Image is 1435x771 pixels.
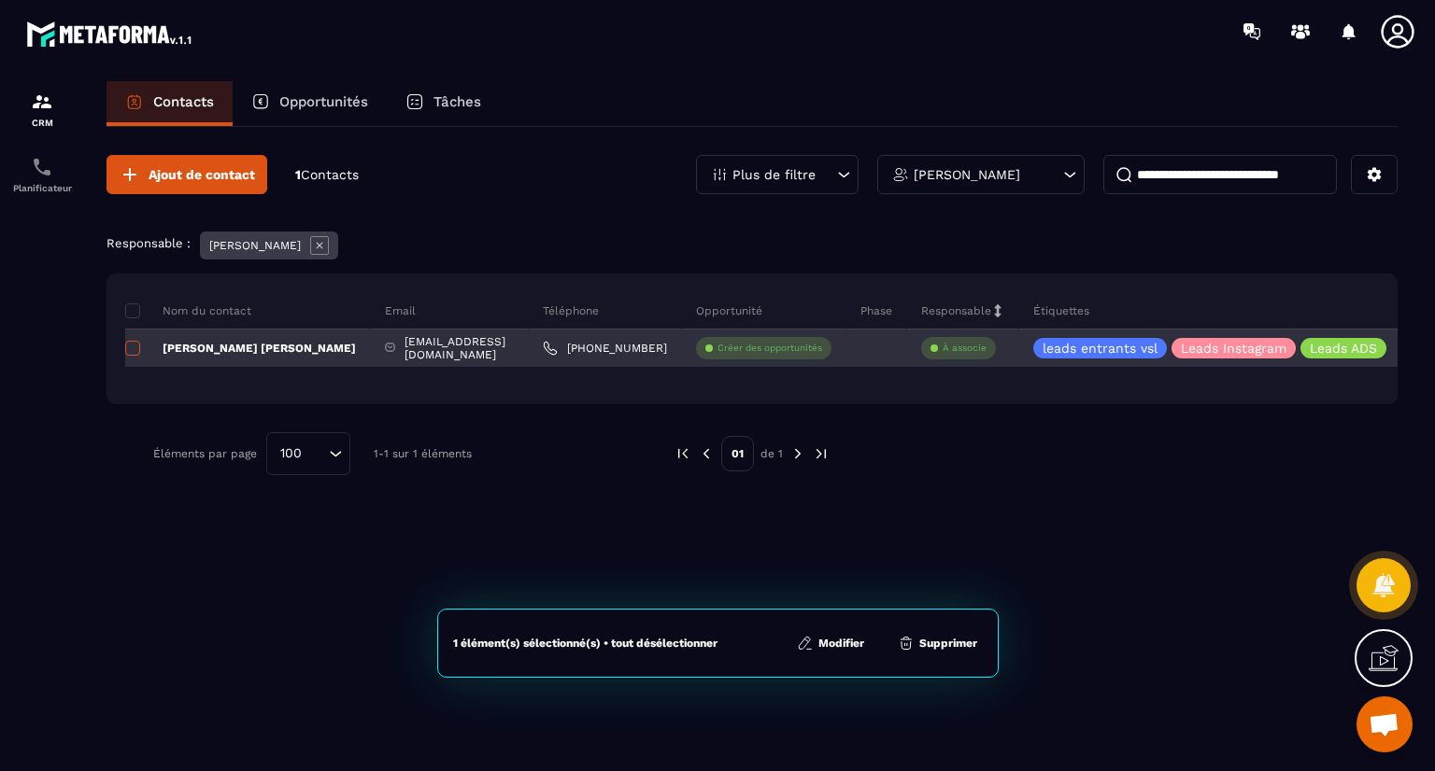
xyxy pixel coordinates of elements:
p: [PERSON_NAME] [PERSON_NAME] [125,341,356,356]
p: Opportunités [279,93,368,110]
div: 1 élément(s) sélectionné(s) • tout désélectionner [453,636,717,651]
a: Ouvrir le chat [1357,696,1413,752]
img: prev [698,445,715,462]
a: Opportunités [233,81,387,126]
a: formationformationCRM [5,77,79,142]
span: Contacts [301,167,359,182]
span: Ajout de contact [149,165,255,184]
img: formation [31,91,53,113]
p: Responsable : [107,236,191,250]
img: scheduler [31,156,53,178]
p: Leads Instagram [1181,342,1286,355]
p: 1-1 sur 1 éléments [374,447,472,460]
p: Étiquettes [1033,303,1089,318]
p: leads entrants vsl [1043,342,1158,355]
button: Ajout de contact [107,155,267,194]
p: CRM [5,118,79,128]
p: À associe [943,342,987,355]
p: Créer des opportunités [717,342,822,355]
p: 1 [295,166,359,184]
p: Nom du contact [125,303,251,318]
p: [PERSON_NAME] [914,168,1020,181]
p: Planificateur [5,183,79,193]
img: next [789,445,806,462]
input: Search for option [308,443,324,464]
p: Contacts [153,93,214,110]
p: Email [385,303,416,318]
p: Responsable [921,303,991,318]
p: Éléments par page [153,447,257,460]
img: logo [26,17,194,50]
p: de 1 [760,446,783,461]
img: prev [675,445,691,462]
a: Tâches [387,81,500,126]
p: [PERSON_NAME] [209,239,301,252]
div: Search for option [266,432,350,475]
img: next [813,445,830,462]
p: Plus de filtre [732,168,816,181]
a: [PHONE_NUMBER] [543,341,667,356]
p: 01 [721,436,754,471]
a: Contacts [107,81,233,126]
p: Téléphone [543,303,599,318]
button: Modifier [791,634,870,652]
button: Supprimer [892,634,983,652]
p: Phase [860,303,892,318]
p: Leads ADS [1310,342,1377,355]
p: Tâches [433,93,481,110]
a: schedulerschedulerPlanificateur [5,142,79,207]
span: 100 [274,443,308,464]
p: Opportunité [696,303,762,318]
